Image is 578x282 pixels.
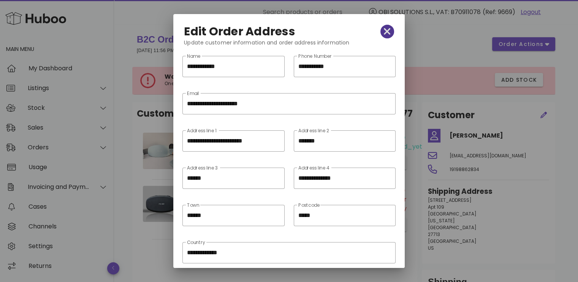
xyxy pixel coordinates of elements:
[187,54,200,59] label: Name
[187,240,205,246] label: Country
[298,165,330,171] label: Address line 4
[298,54,332,59] label: Phone Number
[184,25,295,38] h2: Edit Order Address
[298,128,329,134] label: Address line 2
[187,165,218,171] label: Address line 3
[187,128,217,134] label: Address line 1
[187,91,199,97] label: Email
[178,38,400,53] div: Update customer information and order address information
[187,203,199,208] label: Town
[298,203,320,208] label: Postcode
